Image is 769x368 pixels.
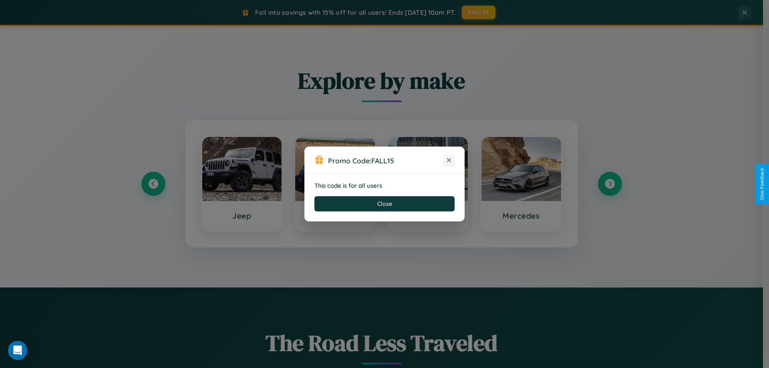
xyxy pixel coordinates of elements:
h3: Promo Code: [328,156,443,165]
strong: This code is for all users [314,182,382,189]
div: Give Feedback [759,168,765,200]
div: Open Intercom Messenger [8,341,27,360]
button: Close [314,196,455,211]
b: FALL15 [371,156,394,165]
